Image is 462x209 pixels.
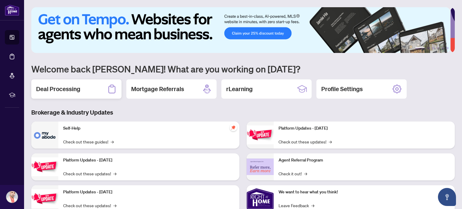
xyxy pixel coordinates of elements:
button: Open asap [438,188,456,206]
h3: Brokerage & Industry Updates [31,108,455,117]
img: Platform Updates - June 23, 2025 [247,125,274,144]
p: Platform Updates - [DATE] [63,189,235,195]
img: Profile Icon [6,191,18,203]
h2: Mortgage Referrals [131,85,184,93]
p: We want to hear what you think! [279,189,450,195]
img: Agent Referral Program [247,158,274,175]
a: Check out these updates!→ [63,170,116,177]
img: logo [5,5,19,16]
span: → [329,138,332,145]
span: → [304,170,307,177]
p: Platform Updates - [DATE] [63,157,235,164]
button: 1 [415,47,425,49]
h2: Profile Settings [321,85,363,93]
span: → [113,202,116,209]
img: Platform Updates - July 21, 2025 [31,189,58,208]
p: Platform Updates - [DATE] [279,125,450,132]
img: Self-Help [31,121,58,149]
img: Slide 0 [31,7,450,53]
span: → [113,170,116,177]
h2: Deal Processing [36,85,80,93]
span: → [111,138,114,145]
a: Check out these updates!→ [63,202,116,209]
p: Self-Help [63,125,235,132]
button: 2 [427,47,430,49]
button: 5 [442,47,444,49]
button: 6 [446,47,449,49]
h2: rLearning [226,85,253,93]
button: 4 [437,47,439,49]
a: Check it out!→ [279,170,307,177]
button: 3 [432,47,434,49]
img: Platform Updates - September 16, 2025 [31,157,58,176]
a: Leave Feedback→ [279,202,314,209]
a: Check out these updates!→ [279,138,332,145]
p: Agent Referral Program [279,157,450,164]
span: pushpin [230,124,237,131]
span: → [311,202,314,209]
h1: Welcome back [PERSON_NAME]! What are you working on [DATE]? [31,63,455,75]
a: Check out these guides!→ [63,138,114,145]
